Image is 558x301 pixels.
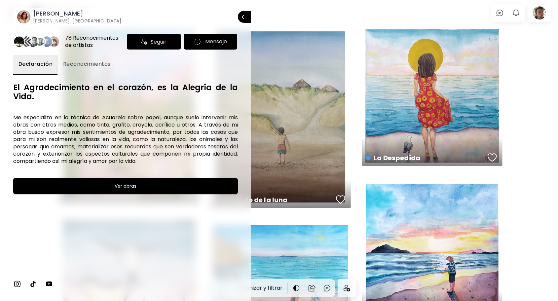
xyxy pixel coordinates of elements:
img: instagram [13,280,21,288]
div: 78 Reconocimientos de artistas [65,34,124,49]
h6: Me especializo en la técnica de Acuarela sobre papel, aunque suelo intervenir mis obras con otros... [13,114,238,165]
h6: El Agradecimiento en el corazón, es la Alegría de la Vida. [13,83,238,101]
span: Reconocimientos [63,60,111,68]
img: youtube [45,280,53,288]
button: chatIconMensaje [184,34,237,50]
p: Mensaje [205,38,227,46]
h6: Ver obras [115,182,136,190]
img: chatIcon [194,38,201,45]
img: icon [141,39,147,45]
h6: [PERSON_NAME] [33,10,121,18]
div: Seguir [127,34,181,50]
h6: [PERSON_NAME], [GEOGRAPHIC_DATA] [33,18,121,24]
button: Ver obras [13,178,238,194]
img: tiktok [29,280,37,288]
span: Declaración [19,60,53,68]
span: Seguir [151,38,167,46]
